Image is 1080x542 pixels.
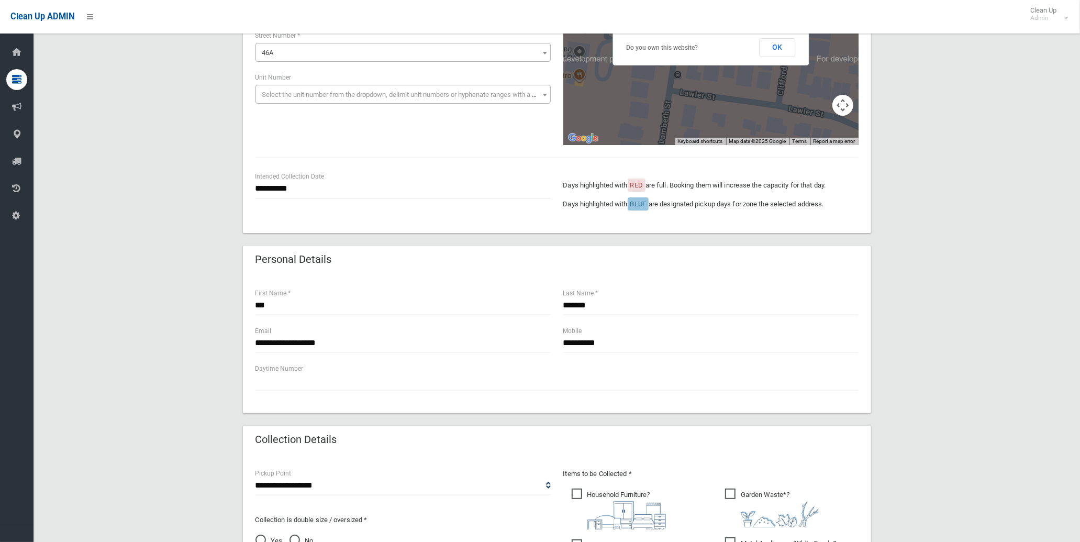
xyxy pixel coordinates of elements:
span: Household Furniture [572,489,666,529]
span: BLUE [630,200,646,208]
span: 46A [255,43,551,62]
i: ? [587,491,666,529]
a: Terms (opens in new tab) [793,138,807,144]
img: aa9efdbe659d29b613fca23ba79d85cb.png [587,501,666,529]
a: Do you own this website? [626,44,698,51]
small: Admin [1030,14,1056,22]
span: Clean Up ADMIN [10,12,74,21]
img: Google [566,131,600,145]
p: Days highlighted with are designated pickup days for zone the selected address. [563,198,859,211]
i: ? [741,491,819,527]
p: Items to be Collected * [563,468,859,480]
button: Keyboard shortcuts [678,138,723,145]
span: Map data ©2025 Google [729,138,786,144]
span: Select the unit number from the dropdown, delimit unit numbers or hyphenate ranges with a comma [262,91,555,98]
span: RED [630,181,643,189]
span: 46A [258,46,548,60]
span: 46A [262,49,274,57]
button: Map camera controls [832,95,853,116]
p: Days highlighted with are full. Booking them will increase the capacity for that day. [563,179,859,192]
button: OK [759,38,795,57]
header: Personal Details [243,249,344,270]
span: Garden Waste* [725,489,819,527]
p: Collection is double size / oversized * [255,514,551,526]
span: Clean Up [1025,6,1067,22]
a: Open this area in Google Maps (opens a new window) [566,131,600,145]
img: 4fd8a5c772b2c999c83690221e5242e0.png [741,501,819,527]
a: Report a map error [814,138,855,144]
header: Collection Details [243,429,350,450]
